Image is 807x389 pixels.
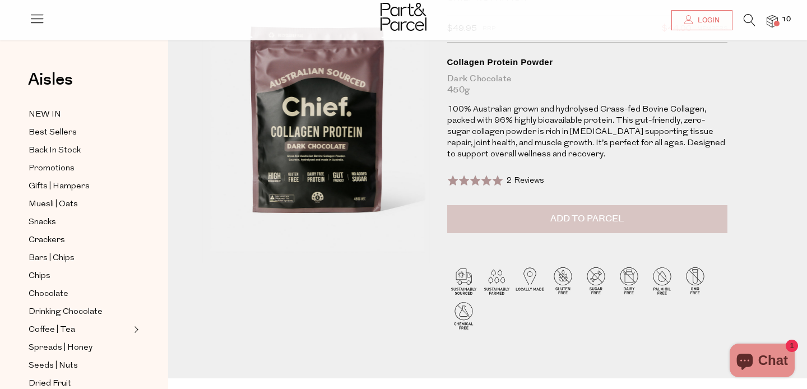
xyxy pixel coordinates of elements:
[726,344,798,380] inbox-online-store-chat: Shopify online store chat
[29,287,131,301] a: Chocolate
[29,341,131,355] a: Spreads | Honey
[480,264,513,297] img: P_P-ICONS-Live_Bec_V11_Sustainable_Farmed.svg
[507,177,544,185] span: 2 Reviews
[546,264,579,297] img: P_P-ICONS-Live_Bec_V11_Gluten_Free.svg
[29,143,131,158] a: Back In Stock
[29,305,103,319] span: Drinking Chocolate
[29,126,77,140] span: Best Sellers
[679,264,712,297] img: P_P-ICONS-Live_Bec_V11_GMO_Free.svg
[29,144,81,158] span: Back In Stock
[29,270,50,283] span: Chips
[29,269,131,283] a: Chips
[550,212,624,225] span: Add to Parcel
[29,234,65,247] span: Crackers
[29,126,131,140] a: Best Sellers
[513,264,546,297] img: P_P-ICONS-Live_Bec_V11_Locally_Made_2.svg
[695,16,720,25] span: Login
[671,10,732,30] a: Login
[29,323,131,337] a: Coffee | Tea
[29,161,131,175] a: Promotions
[29,359,78,373] span: Seeds | Nuts
[447,264,480,297] img: P_P-ICONS-Live_Bec_V11_Sustainable_Sourced.svg
[29,251,131,265] a: Bars | Chips
[767,15,778,27] a: 10
[29,359,131,373] a: Seeds | Nuts
[779,15,794,25] span: 10
[613,264,646,297] img: P_P-ICONS-Live_Bec_V11_Dairy_Free.svg
[447,205,727,233] button: Add to Parcel
[29,233,131,247] a: Crackers
[131,323,139,336] button: Expand/Collapse Coffee | Tea
[29,108,131,122] a: NEW IN
[29,288,68,301] span: Chocolate
[29,198,78,211] span: Muesli | Oats
[29,197,131,211] a: Muesli | Oats
[447,73,727,96] div: Dark Chocolate 450g
[447,104,727,160] p: 100% Australian grown and hydrolysed Grass-fed Bovine Collagen, packed with 96% highly bioavailab...
[29,305,131,319] a: Drinking Chocolate
[447,57,727,68] div: Collagen Protein Powder
[29,108,61,122] span: NEW IN
[29,215,131,229] a: Snacks
[28,67,73,92] span: Aisles
[28,71,73,99] a: Aisles
[646,264,679,297] img: P_P-ICONS-Live_Bec_V11_Palm_Oil_Free.svg
[29,162,75,175] span: Promotions
[29,179,131,193] a: Gifts | Hampers
[447,299,480,332] img: P_P-ICONS-Live_Bec_V11_Chemical_Free.svg
[29,252,75,265] span: Bars | Chips
[29,180,90,193] span: Gifts | Hampers
[29,341,92,355] span: Spreads | Honey
[579,264,613,297] img: P_P-ICONS-Live_Bec_V11_Sugar_Free.svg
[381,3,426,31] img: Part&Parcel
[29,323,75,337] span: Coffee | Tea
[29,216,56,229] span: Snacks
